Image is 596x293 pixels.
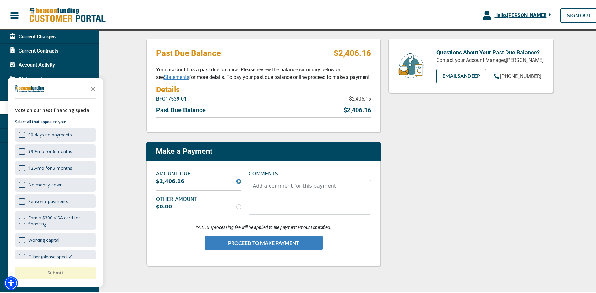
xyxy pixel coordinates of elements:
div: No money down [15,176,96,191]
label: COMMENTS [249,169,278,176]
img: customer-service.png [397,52,425,78]
span: Statements [10,74,45,82]
div: Working capital [28,236,59,242]
div: $99/mo for 6 months [28,147,72,153]
label: $2,406.16 [156,176,184,184]
div: Vote on our next financing special! [15,106,96,113]
a: [PHONE_NUMBER] [494,71,541,79]
p: Past Due Balance [156,47,221,57]
div: 90 days no payments [15,126,96,141]
button: Close the survey [87,81,99,94]
p: $2,406.16 [343,104,371,113]
span: Hello, [PERSON_NAME] ! [494,11,546,17]
div: Seasonal payments [15,193,96,207]
span: Current Contracts [10,46,58,53]
p: Past Due Balance [156,104,206,113]
p: Make a Payment [156,146,212,155]
span: Account Activity [10,60,55,68]
div: Earn a $300 VISA card for financing [28,213,92,225]
div: Seasonal payments [28,197,68,203]
button: Submit [15,265,96,278]
div: Other (please specify) [15,248,96,263]
h4: Details [156,83,371,94]
p: Your account has a past due balance. Please review the balance summary below or see for more deta... [156,65,371,80]
div: Accessibility Menu [4,275,18,289]
img: Beacon Funding Customer Portal Logo [29,6,106,22]
p: $2,406.16 [334,47,371,57]
div: Working capital [15,232,96,246]
span: Current Charges [10,32,56,39]
a: EMAILSandeep [436,68,486,82]
div: Other (please specify) [28,252,73,258]
p: Contact your Account Manager, [PERSON_NAME] [436,55,544,63]
div: Earn a $300 VISA card for financing [15,210,96,229]
label: OTHER AMOUNT [152,194,245,202]
span: [PHONE_NUMBER] [500,72,541,78]
div: $25/mo for 3 months [28,164,72,170]
div: $99/mo for 6 months [15,143,96,157]
label: AMOUNT DUE [152,169,245,176]
div: 90 days no payments [28,130,72,136]
button: PROCEED TO MAKE PAYMENT [205,235,323,249]
div: $25/mo for 3 months [15,160,96,174]
div: Survey [8,77,103,285]
a: Statements [164,73,189,79]
img: Company logo [15,84,45,91]
label: $0.00 [156,202,172,209]
i: *A 3.50% processing fee will be applied to the payment amount specified. [196,224,331,229]
div: No money down [28,180,63,186]
p: Questions About Your Past Due Balance? [436,47,544,55]
p: $2,406.16 [349,94,371,102]
p: BFC17539-01 [156,94,187,102]
p: Select all that appeal to you: [15,118,96,124]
